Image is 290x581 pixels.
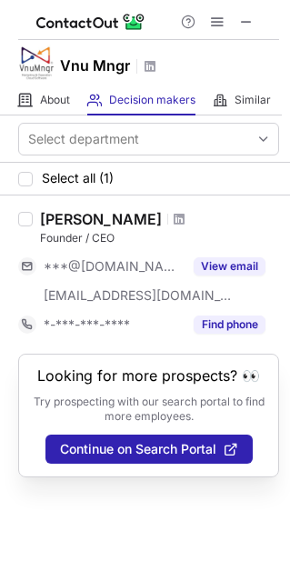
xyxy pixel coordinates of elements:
[60,442,216,456] span: Continue on Search Portal
[60,55,130,76] h1: Vnu Mngr
[37,367,260,384] header: Looking for more prospects? 👀
[28,130,139,148] div: Select department
[109,93,195,107] span: Decision makers
[235,93,271,107] span: Similar
[32,395,265,424] p: Try prospecting with our search portal to find more employees.
[40,210,162,228] div: [PERSON_NAME]
[194,257,265,275] button: Reveal Button
[44,258,183,275] span: ***@[DOMAIN_NAME]
[42,171,114,185] span: Select all (1)
[44,287,233,304] span: [EMAIL_ADDRESS][DOMAIN_NAME]
[36,11,145,33] img: ContactOut v5.3.10
[40,93,70,107] span: About
[18,45,55,81] img: 4148ea5f449b1cb6b6decba274f30106
[194,316,265,334] button: Reveal Button
[45,435,253,464] button: Continue on Search Portal
[40,230,279,246] div: Founder / CEO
